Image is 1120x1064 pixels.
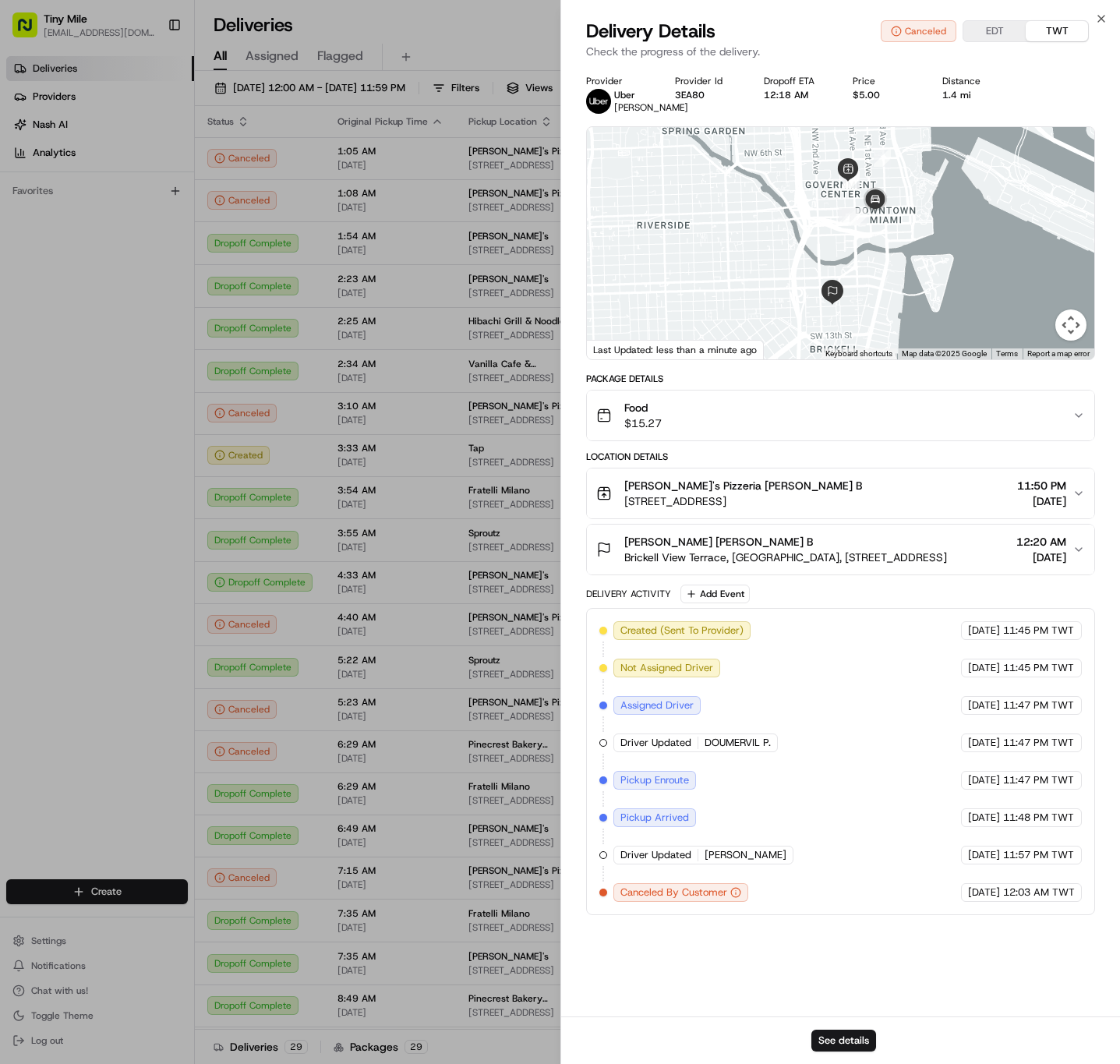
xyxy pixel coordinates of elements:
span: [DATE] [968,885,1000,900]
div: Provider [586,75,650,87]
div: Last Updated: less than a minute ago [587,340,764,359]
span: 11:47 PM TWT [1003,773,1074,787]
button: See details [811,1030,876,1052]
span: Pickup Arrived [620,811,689,825]
div: 5 [839,208,856,225]
div: Location Details [586,451,1096,463]
span: Not Assigned Driver [620,661,713,675]
a: Open this area in Google Maps (opens a new window) [591,339,642,359]
div: We're available if you need us! [53,165,197,178]
div: Price [853,75,917,87]
span: [PERSON_NAME] [614,101,688,114]
span: 11:45 PM TWT [1003,624,1074,638]
button: TWT [1026,21,1088,41]
span: [DATE] [968,698,1000,712]
div: Package Details [586,373,1096,385]
span: Map data ©2025 Google [902,349,987,358]
span: Food [624,400,662,415]
div: 1 [874,150,891,167]
button: Map camera controls [1055,309,1086,341]
span: 12:20 AM [1016,534,1066,550]
span: [PERSON_NAME]'s Pizzeria [PERSON_NAME] B [624,478,862,493]
div: 7 [850,208,867,225]
span: 11:57 PM TWT [1003,848,1074,862]
span: Uber [614,89,635,101]
div: 1.4 mi [942,89,1006,101]
div: Delivery Activity [586,588,671,600]
input: Clear [41,101,257,118]
span: 11:48 PM TWT [1003,811,1074,825]
a: 💻API Documentation [125,221,256,249]
span: Canceled By Customer [620,885,727,900]
span: [DATE] [1016,550,1066,565]
button: Canceled [881,20,956,42]
span: [PERSON_NAME] [705,848,786,862]
span: 11:47 PM TWT [1003,698,1074,712]
button: 3EA80 [675,89,705,101]
span: [DATE] [968,661,1000,675]
span: Driver Updated [620,736,691,750]
button: Add Event [680,585,750,603]
img: 1736555255976-a54dd68f-1ca7-489b-9aae-adbdc363a1c4 [16,150,44,178]
a: Powered byPylon [110,264,189,277]
span: Brickell View Terrace, [GEOGRAPHIC_DATA], [STREET_ADDRESS] [624,550,947,565]
div: 12:18 AM [764,89,828,101]
button: EDT [963,21,1026,41]
img: Nash [16,16,47,48]
span: Created (Sent To Provider) [620,624,744,638]
span: Driver Updated [620,848,691,862]
a: Terms (opens in new tab) [996,349,1018,358]
span: Assigned Driver [620,698,694,712]
span: $15.27 [624,415,662,431]
span: [DATE] [1017,493,1066,509]
div: Start new chat [53,150,256,165]
p: Check the progress of the delivery. [586,44,1096,59]
p: Welcome 👋 [16,63,284,88]
span: 11:45 PM TWT [1003,661,1074,675]
div: $5.00 [853,89,917,101]
button: [PERSON_NAME]'s Pizzeria [PERSON_NAME] B[STREET_ADDRESS]11:50 PM[DATE] [587,468,1095,518]
span: [DATE] [968,736,1000,750]
button: Food$15.27 [587,391,1095,440]
span: Delivery Details [586,19,715,44]
div: 💻 [132,228,144,241]
span: [DATE] [968,811,1000,825]
span: API Documentation [147,227,250,242]
span: DOUMERVIL P. [705,736,771,750]
div: Distance [942,75,1006,87]
div: 6 [842,208,859,225]
span: Pylon [155,265,189,277]
a: Report a map error [1027,349,1090,358]
div: Provider Id [675,75,739,87]
span: [STREET_ADDRESS] [624,493,862,509]
span: [DATE] [968,624,1000,638]
a: 📗Knowledge Base [9,221,125,249]
div: Dropoff ETA [764,75,828,87]
span: Pickup Enroute [620,773,689,787]
span: [DATE] [968,848,1000,862]
button: [PERSON_NAME] [PERSON_NAME] BBrickell View Terrace, [GEOGRAPHIC_DATA], [STREET_ADDRESS]12:20 AM[D... [587,525,1095,574]
div: 📗 [16,228,28,241]
span: 11:50 PM [1017,478,1066,493]
img: Google [591,339,642,359]
button: Start new chat [265,154,284,173]
button: Keyboard shortcuts [825,348,892,359]
span: 12:03 AM TWT [1003,885,1075,900]
span: Knowledge Base [31,227,119,242]
span: [PERSON_NAME] [PERSON_NAME] B [624,534,813,550]
span: [DATE] [968,773,1000,787]
img: uber-new-logo.jpeg [586,89,611,114]
span: 11:47 PM TWT [1003,736,1074,750]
